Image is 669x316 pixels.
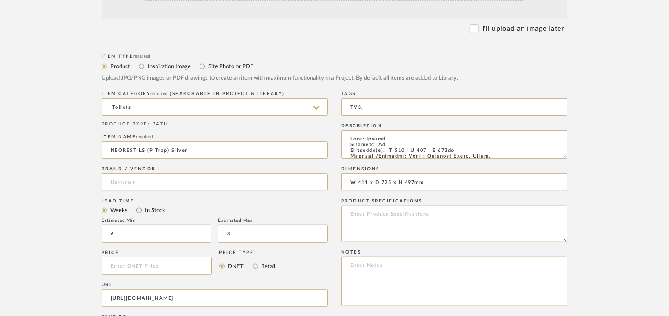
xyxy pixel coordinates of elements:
div: Product Specifications [341,198,567,204]
span: required [134,54,151,59]
input: Type a category to search and select [102,98,328,116]
mat-radio-group: Select item type [102,205,328,216]
div: Item name [102,134,328,140]
div: Price [102,250,212,255]
label: I'll upload an image later [482,23,564,34]
div: ITEM CATEGORY [102,91,328,96]
span: : BATH [148,122,169,126]
label: Retail [261,261,276,271]
span: required [151,92,168,96]
div: Dimensions [341,166,567,172]
div: URL [102,282,328,287]
input: Enter Keywords, Separated by Commas [341,98,567,116]
input: Enter Name [102,141,328,159]
span: (Searchable in Project & Library) [170,92,285,96]
div: Estimated Min [102,218,211,223]
div: Notes [341,250,567,255]
div: Item Type [102,54,567,59]
div: PRODUCT TYPE [102,121,328,128]
mat-radio-group: Select price type [219,257,276,275]
div: Lead Time [102,198,328,204]
label: Weeks [109,206,127,215]
input: Enter DNET Price [102,257,212,275]
div: Brand / Vendor [102,166,328,172]
span: required [136,135,153,139]
input: Estimated Max [218,225,328,243]
label: DNET [227,261,244,271]
div: Description [341,123,567,129]
mat-radio-group: Select item type [102,61,567,72]
div: Upload JPG/PNG images or PDF drawings to create an item with maximum functionality in a Project. ... [102,74,567,83]
label: Site Photo or PDF [207,62,253,71]
div: Tags [341,91,567,96]
label: Product [109,62,130,71]
input: Enter Dimensions [341,173,567,191]
label: In Stock [144,206,165,215]
input: Estimated Min [102,225,211,243]
label: Inspiration Image [147,62,191,71]
div: Estimated Max [218,218,328,223]
input: Enter URL [102,289,328,307]
input: Unknown [102,173,328,191]
div: Price Type [219,250,276,255]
